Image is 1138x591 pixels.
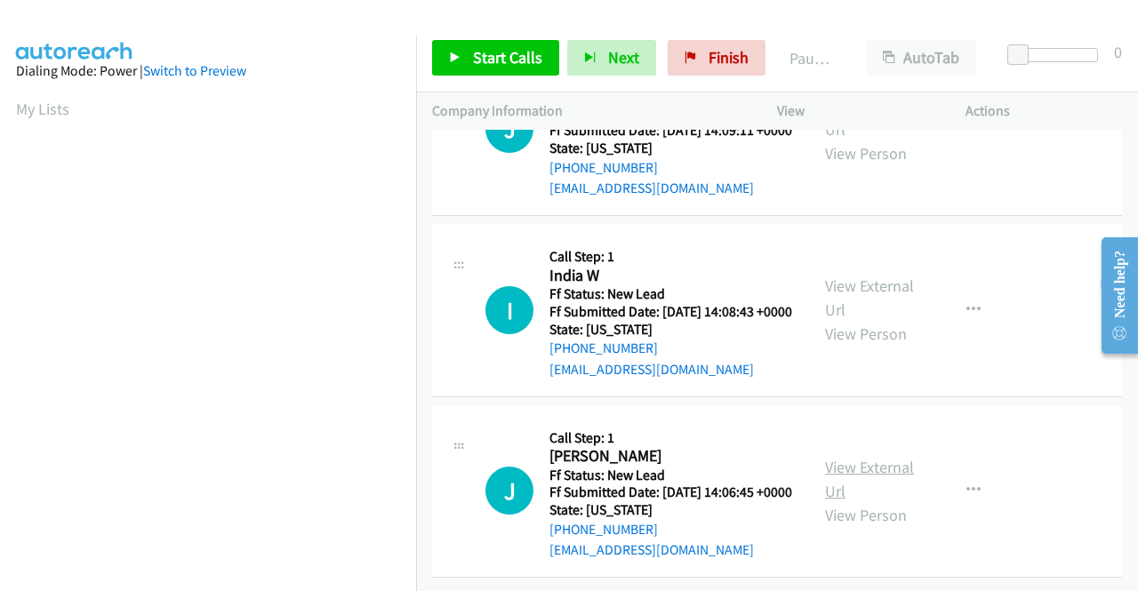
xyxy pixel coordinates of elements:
[549,159,658,176] a: [PHONE_NUMBER]
[485,286,533,334] h1: I
[608,47,639,68] span: Next
[473,47,542,68] span: Start Calls
[549,501,792,519] h5: State: [US_STATE]
[1087,225,1138,366] iframe: Resource Center
[825,95,914,140] a: View External Url
[825,323,907,344] a: View Person
[549,467,792,484] h5: Ff Status: New Lead
[1114,40,1122,64] div: 0
[825,276,914,320] a: View External Url
[16,60,400,82] div: Dialing Mode: Power |
[825,143,907,164] a: View Person
[549,339,658,356] a: [PHONE_NUMBER]
[549,303,792,321] h5: Ff Submitted Date: [DATE] 14:08:43 +0000
[825,505,907,525] a: View Person
[485,467,533,515] div: The call is yet to be attempted
[777,100,934,122] p: View
[549,521,658,538] a: [PHONE_NUMBER]
[549,429,792,447] h5: Call Step: 1
[485,467,533,515] h1: J
[567,40,656,76] button: Next
[549,446,787,467] h2: [PERSON_NAME]
[549,285,792,303] h5: Ff Status: New Lead
[709,47,749,68] span: Finish
[549,248,792,266] h5: Call Step: 1
[549,321,792,339] h5: State: [US_STATE]
[549,140,792,157] h5: State: [US_STATE]
[549,541,754,558] a: [EMAIL_ADDRESS][DOMAIN_NAME]
[16,99,69,119] a: My Lists
[549,361,754,378] a: [EMAIL_ADDRESS][DOMAIN_NAME]
[549,266,787,286] h2: India W
[549,122,792,140] h5: Ff Submitted Date: [DATE] 14:09:11 +0000
[549,483,792,501] h5: Ff Submitted Date: [DATE] 14:06:45 +0000
[432,40,559,76] a: Start Calls
[485,105,533,153] div: The call is yet to be attempted
[1016,48,1098,62] div: Delay between calls (in seconds)
[789,46,834,70] p: Paused
[432,100,745,122] p: Company Information
[485,286,533,334] div: The call is yet to be attempted
[549,180,754,196] a: [EMAIL_ADDRESS][DOMAIN_NAME]
[866,40,976,76] button: AutoTab
[143,62,246,79] a: Switch to Preview
[966,100,1122,122] p: Actions
[668,40,765,76] a: Finish
[485,105,533,153] h1: J
[825,457,914,501] a: View External Url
